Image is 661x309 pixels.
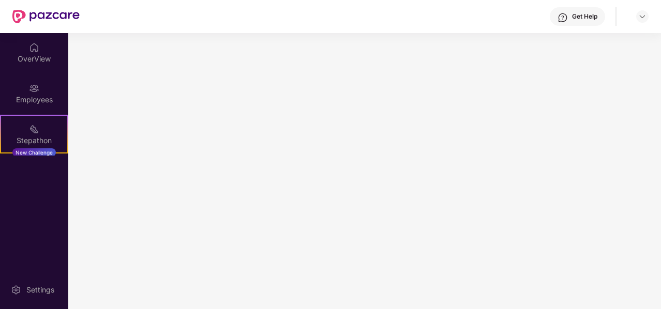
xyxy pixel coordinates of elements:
[11,285,21,295] img: svg+xml;base64,PHN2ZyBpZD0iU2V0dGluZy0yMHgyMCIgeG1sbnM9Imh0dHA6Ly93d3cudzMub3JnLzIwMDAvc3ZnIiB3aW...
[1,135,67,146] div: Stepathon
[572,12,597,21] div: Get Help
[29,124,39,134] img: svg+xml;base64,PHN2ZyB4bWxucz0iaHR0cDovL3d3dy53My5vcmcvMjAwMC9zdmciIHdpZHRoPSIyMSIgaGVpZ2h0PSIyMC...
[638,12,647,21] img: svg+xml;base64,PHN2ZyBpZD0iRHJvcGRvd24tMzJ4MzIiIHhtbG5zPSJodHRwOi8vd3d3LnczLm9yZy8yMDAwL3N2ZyIgd2...
[12,148,56,157] div: New Challenge
[29,42,39,53] img: svg+xml;base64,PHN2ZyBpZD0iSG9tZSIgeG1sbnM9Imh0dHA6Ly93d3cudzMub3JnLzIwMDAvc3ZnIiB3aWR0aD0iMjAiIG...
[12,10,80,23] img: New Pazcare Logo
[23,285,57,295] div: Settings
[558,12,568,23] img: svg+xml;base64,PHN2ZyBpZD0iSGVscC0zMngzMiIgeG1sbnM9Imh0dHA6Ly93d3cudzMub3JnLzIwMDAvc3ZnIiB3aWR0aD...
[29,83,39,94] img: svg+xml;base64,PHN2ZyBpZD0iRW1wbG95ZWVzIiB4bWxucz0iaHR0cDovL3d3dy53My5vcmcvMjAwMC9zdmciIHdpZHRoPS...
